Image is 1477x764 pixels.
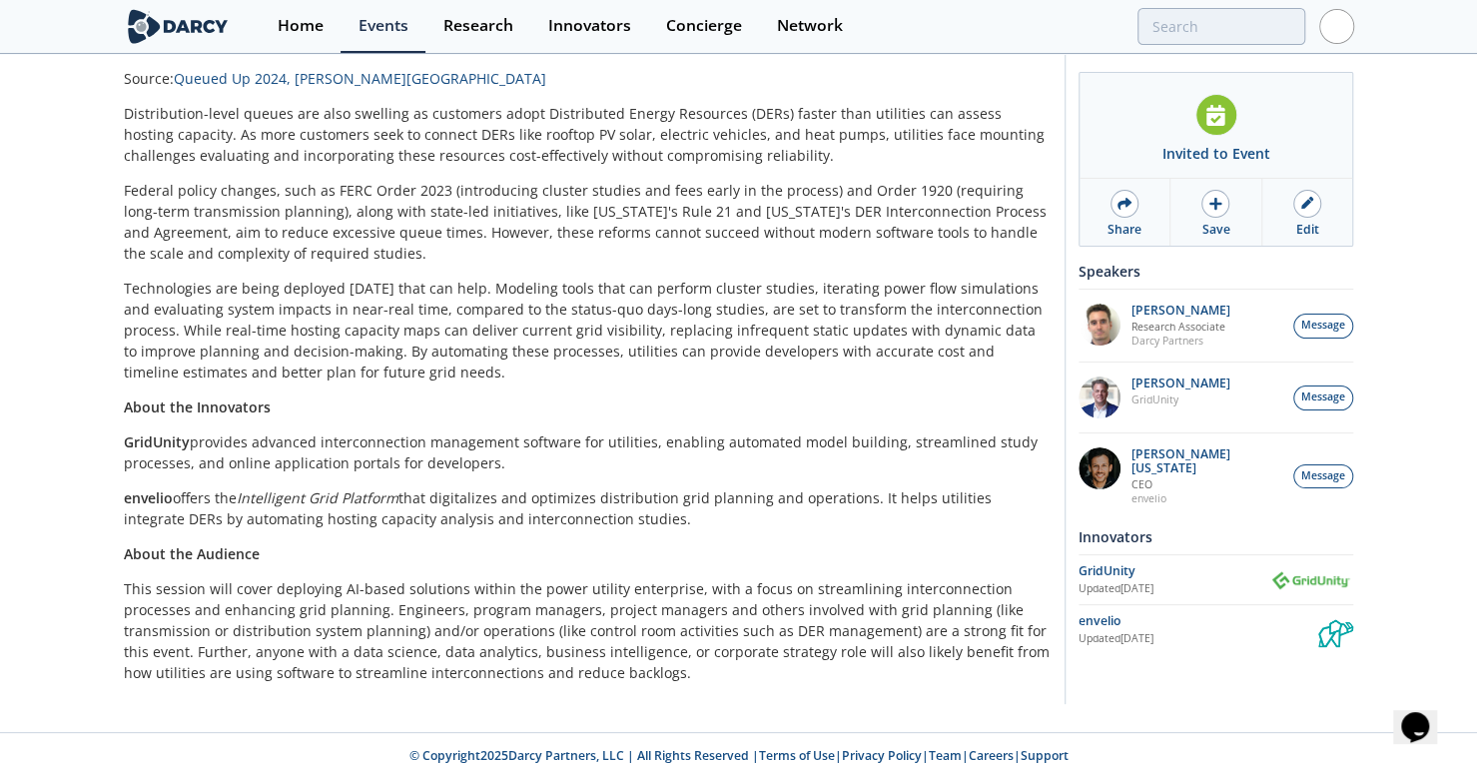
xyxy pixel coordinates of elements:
[1131,320,1230,334] p: Research Associate
[1293,314,1353,339] button: Message
[124,68,1051,89] p: Source:
[1079,377,1120,418] img: d42dc26c-2a28-49ac-afde-9b58c84c0349
[777,18,843,34] div: Network
[1079,612,1318,630] div: envelio
[237,488,398,507] em: Intelligent Grid Platform
[124,487,1051,529] p: offers the that digitalizes and optimizes distribution grid planning and operations. It helps uti...
[1162,143,1270,164] div: Invited to Event
[174,69,546,88] a: Queued Up 2024, [PERSON_NAME][GEOGRAPHIC_DATA]
[842,747,922,764] a: Privacy Policy
[124,180,1051,264] p: Federal policy changes, such as FERC Order 2023 (introducing cluster studies and fees early in th...
[1079,612,1353,647] a: envelio Updated[DATE] envelio
[124,488,173,507] strong: envelio
[1021,747,1069,764] a: Support
[1301,318,1345,334] span: Message
[1079,581,1269,597] div: Updated [DATE]
[359,18,408,34] div: Events
[1079,519,1353,554] div: Innovators
[1137,8,1305,45] input: Advanced Search
[443,18,513,34] div: Research
[124,9,233,44] img: logo-wide.svg
[759,747,835,764] a: Terms of Use
[1131,377,1230,390] p: [PERSON_NAME]
[1131,334,1230,348] p: Darcy Partners
[1318,612,1353,647] img: envelio
[1079,254,1353,289] div: Speakers
[1131,447,1283,475] p: [PERSON_NAME][US_STATE]
[929,747,962,764] a: Team
[1295,221,1318,239] div: Edit
[1301,389,1345,405] span: Message
[1079,447,1120,489] img: 1b183925-147f-4a47-82c9-16eeeed5003c
[1131,392,1230,406] p: GridUnity
[1131,477,1283,491] p: CEO
[124,278,1051,382] p: Technologies are being deployed [DATE] that can help. Modeling tools that can perform cluster stu...
[1201,221,1229,239] div: Save
[278,18,324,34] div: Home
[1079,631,1318,647] div: Updated [DATE]
[124,397,271,416] strong: About the Innovators
[1293,464,1353,489] button: Message
[1131,304,1230,318] p: [PERSON_NAME]
[1262,179,1352,246] a: Edit
[1301,468,1345,484] span: Message
[124,103,1051,166] p: Distribution-level queues are also swelling as customers adopt Distributed Energy Resources (DERs...
[1079,304,1120,346] img: f1d2b35d-fddb-4a25-bd87-d4d314a355e9
[124,431,1051,473] p: provides advanced interconnection management software for utilities, enabling automated model bui...
[1079,562,1269,580] div: GridUnity
[1293,385,1353,410] button: Message
[666,18,742,34] div: Concierge
[124,544,260,563] strong: About the Audience
[1269,567,1353,592] img: GridUnity
[969,747,1014,764] a: Careers
[124,432,190,451] strong: GridUnity
[124,578,1051,683] p: This session will cover deploying AI-based solutions within the power utility enterprise, with a ...
[1131,491,1283,505] p: envelio
[1079,562,1353,597] a: GridUnity Updated[DATE] GridUnity
[548,18,631,34] div: Innovators
[1393,684,1457,744] iframe: chat widget
[1108,221,1141,239] div: Share
[1319,9,1354,44] img: Profile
